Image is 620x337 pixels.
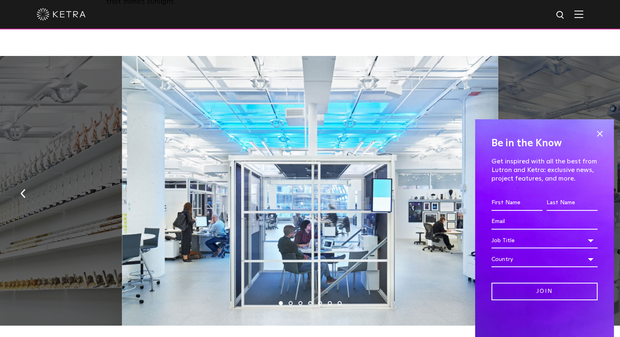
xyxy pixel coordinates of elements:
img: arrow-left-black.svg [20,189,26,198]
img: search icon [556,10,566,20]
img: ketra-logo-2019-white [37,8,86,20]
input: Email [491,214,598,230]
input: First Name [491,195,542,211]
input: Last Name [547,195,598,211]
img: Hamburger%20Nav.svg [574,10,583,18]
div: Job Title [491,233,598,248]
div: Country [491,252,598,267]
input: Join [491,283,598,300]
p: Get inspired with all the best from Lutron and Ketra: exclusive news, project features, and more. [491,157,598,183]
h4: Be in the Know [491,136,598,151]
